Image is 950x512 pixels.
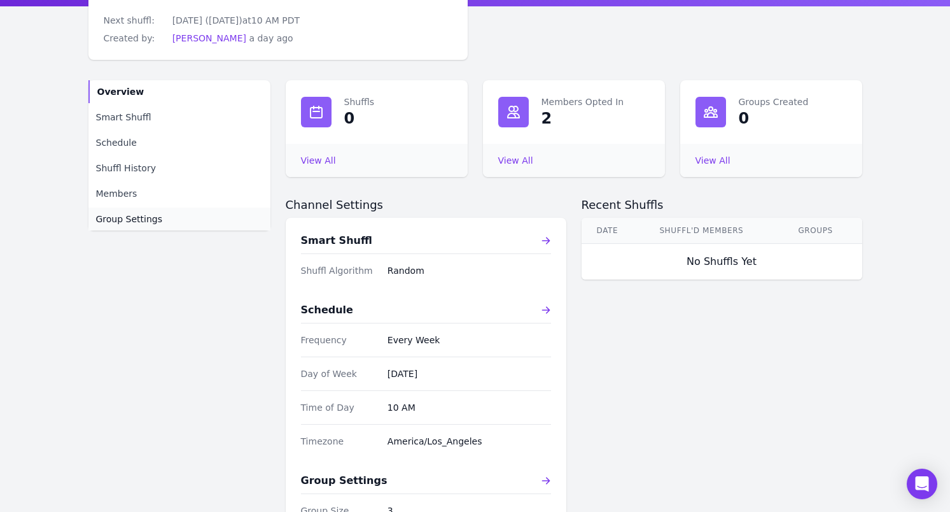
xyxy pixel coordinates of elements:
[739,108,750,129] div: 0
[582,197,862,213] h2: Recent Shuffls
[88,131,270,154] a: Schedule
[88,106,270,129] a: Smart Shuffl
[88,208,270,231] a: Group Settings
[582,218,645,244] th: Date
[104,32,162,45] dt: Created by:
[88,157,270,180] a: Shuffl History
[388,264,551,277] dd: Random
[172,15,300,25] span: [DATE] ([DATE]) at 10 AM PDT
[88,80,270,231] nav: Sidebar
[96,187,137,200] span: Members
[104,14,162,27] dt: Next shuffl:
[541,96,650,108] dt: Members Opted In
[96,111,151,124] span: Smart Shuffl
[301,233,372,248] h3: Smart Shuffl
[541,108,552,129] div: 2
[783,218,862,244] th: Groups
[344,108,355,129] div: 0
[388,401,551,414] dd: 10 AM
[301,401,377,414] dt: Time of Day
[498,155,533,166] a: View All
[97,85,144,98] span: Overview
[301,435,377,448] dt: Timezone
[96,213,163,225] span: Group Settings
[301,302,353,318] h3: Schedule
[96,136,137,149] span: Schedule
[301,367,377,380] dt: Day of Week
[388,435,551,448] dd: America/Los_Angeles
[388,367,551,380] dd: [DATE]
[301,155,336,166] a: View All
[301,334,377,346] dt: Frequency
[286,197,566,213] h2: Channel Settings
[301,233,551,248] a: Smart Shuffl
[301,473,551,488] a: Group Settings
[249,33,293,43] span: a day ago
[644,218,783,244] th: Shuffl'd Members
[96,162,156,174] span: Shuffl History
[301,264,377,277] dt: Shuffl Algorithm
[388,334,551,346] dd: Every Week
[172,33,246,43] a: [PERSON_NAME]
[739,96,847,108] dt: Groups Created
[301,473,388,488] h3: Group Settings
[88,80,270,103] a: Overview
[907,469,937,499] div: Open Intercom Messenger
[301,302,551,318] a: Schedule
[88,182,270,205] a: Members
[695,155,730,166] a: View All
[344,96,452,108] dt: Shuffls
[671,244,772,280] div: No Shuffls Yet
